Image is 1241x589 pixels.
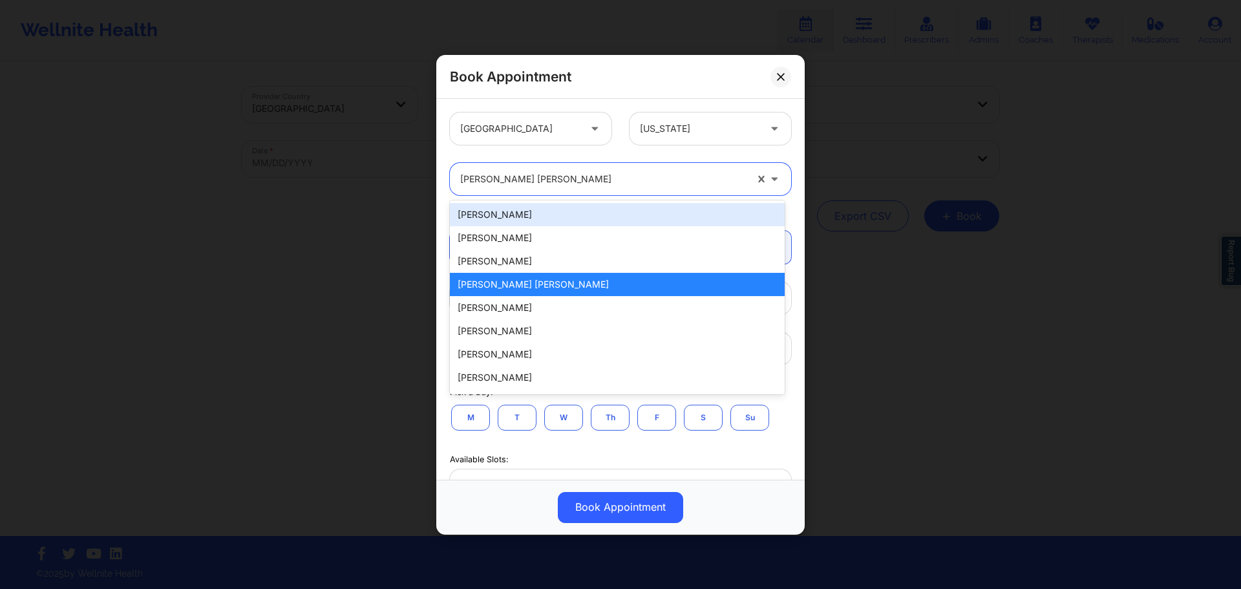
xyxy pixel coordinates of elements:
div: [PERSON_NAME] [450,296,785,319]
div: [PERSON_NAME] [450,319,785,343]
button: Su [730,404,769,430]
div: [PERSON_NAME] [450,343,785,366]
button: M [451,404,490,430]
div: [PERSON_NAME] [450,203,785,226]
h2: Book Appointment [450,68,571,85]
div: [PERSON_NAME] [PERSON_NAME] [450,273,785,296]
button: T [498,404,536,430]
div: [PERSON_NAME] [450,366,785,389]
div: [US_STATE] [640,112,759,145]
button: S [684,404,723,430]
div: [PERSON_NAME] [450,389,785,412]
button: W [544,404,583,430]
button: Book Appointment [558,491,683,522]
div: [GEOGRAPHIC_DATA] [460,112,579,145]
div: Pick a Day: [450,386,791,398]
div: Available Slots: [450,453,791,465]
div: Appointment information: [441,209,800,222]
div: [PERSON_NAME] [PERSON_NAME] [460,163,746,195]
button: Th [591,404,630,430]
button: F [637,404,676,430]
div: [PERSON_NAME] [450,226,785,250]
div: [PERSON_NAME] [450,250,785,273]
